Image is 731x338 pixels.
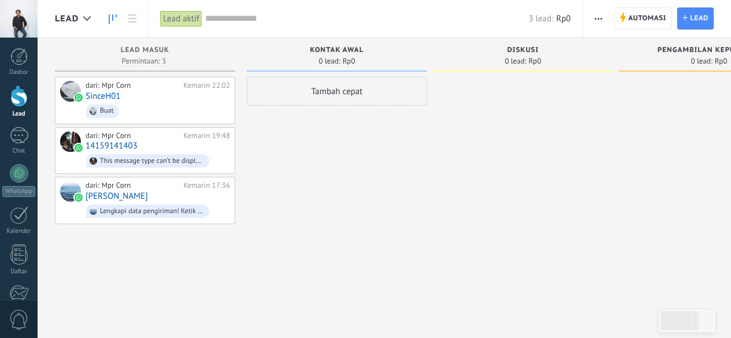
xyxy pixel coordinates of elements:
[690,8,708,29] span: Lead
[505,58,526,65] span: 0 lead:
[253,46,421,56] div: Kontak awal
[60,131,81,152] div: 14159141403
[75,144,83,152] img: waba.svg
[183,81,230,90] div: Kemarin 22:02
[100,107,114,115] div: Buat
[715,58,728,65] span: Rp0
[691,58,713,65] span: 0 lead:
[529,13,554,24] span: 3 lead:
[2,110,36,118] div: Lead
[529,58,541,65] span: Rp0
[60,181,81,202] div: Erwin
[343,58,355,65] span: Rp0
[2,186,35,197] div: WhatsApp
[628,8,666,29] span: Automasi
[507,46,539,54] span: Diskusi
[86,91,121,101] a: SinceH01
[247,77,427,106] div: Tambah cepat
[310,46,364,54] span: Kontak awal
[75,194,83,202] img: waba.svg
[183,131,230,140] div: Kemarin 19:48
[122,58,166,65] span: Permintaan: 3
[439,46,607,56] div: Diskusi
[2,228,36,235] div: Kalender
[160,10,202,27] div: Lead aktif
[100,207,204,216] div: Lengkapi data pengiriman! Ketik seperti contoh berikut ini : Nama Supir : No. Wa Supir : Plat Mob...
[55,13,79,24] span: Lead
[556,13,571,24] span: Rp0
[86,131,179,140] div: dari: Mpr Corn
[183,181,230,190] div: Kemarin 17:36
[2,268,36,276] div: Daftar
[61,46,229,56] div: lead masuk
[614,8,671,29] a: Automasi
[100,157,204,165] div: This message type can’t be displayed because it’s not supported yet.
[121,46,169,54] span: lead masuk
[86,181,179,190] div: dari: Mpr Corn
[2,147,36,155] div: Chat
[75,94,83,102] img: waba.svg
[86,191,148,201] a: [PERSON_NAME]
[86,141,138,151] a: 14159141403
[60,81,81,102] div: SinceH01
[319,58,340,65] span: 0 lead:
[677,8,714,29] a: Lead
[2,69,36,76] div: Dasbor
[86,81,179,90] div: dari: Mpr Corn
